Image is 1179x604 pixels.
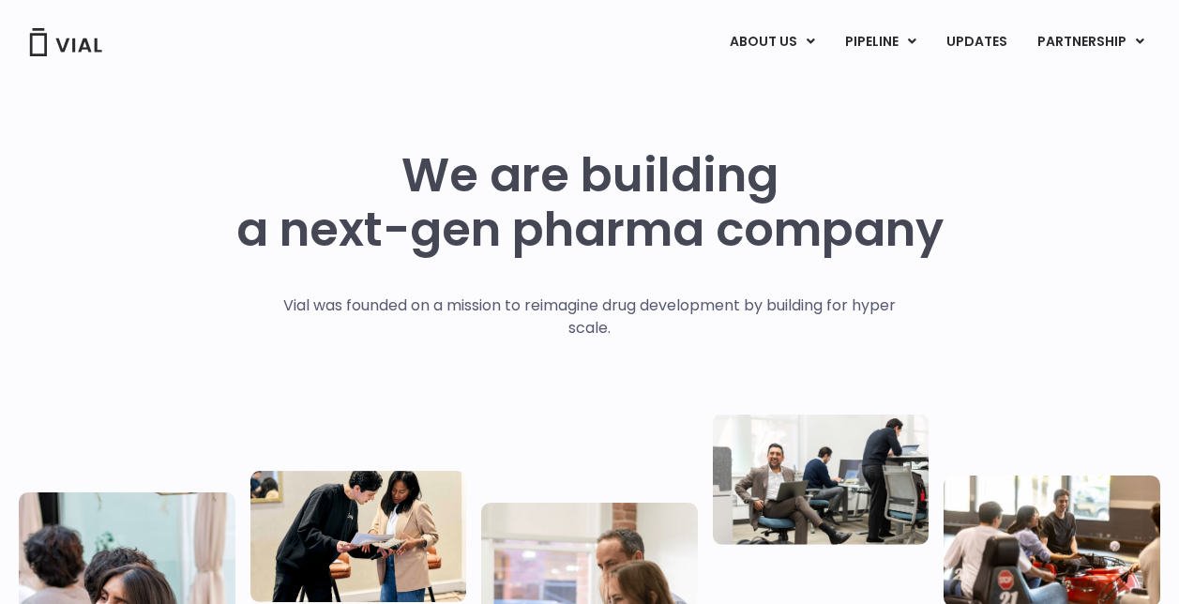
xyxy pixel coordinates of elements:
[931,26,1021,58] a: UPDATES
[1022,26,1159,58] a: PARTNERSHIPMenu Toggle
[713,413,930,544] img: Three people working in an office
[250,471,467,602] img: Two people looking at a paper talking.
[715,26,829,58] a: ABOUT USMenu Toggle
[264,294,915,340] p: Vial was founded on a mission to reimagine drug development by building for hyper scale.
[28,28,103,56] img: Vial Logo
[236,148,944,257] h1: We are building a next-gen pharma company
[830,26,930,58] a: PIPELINEMenu Toggle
